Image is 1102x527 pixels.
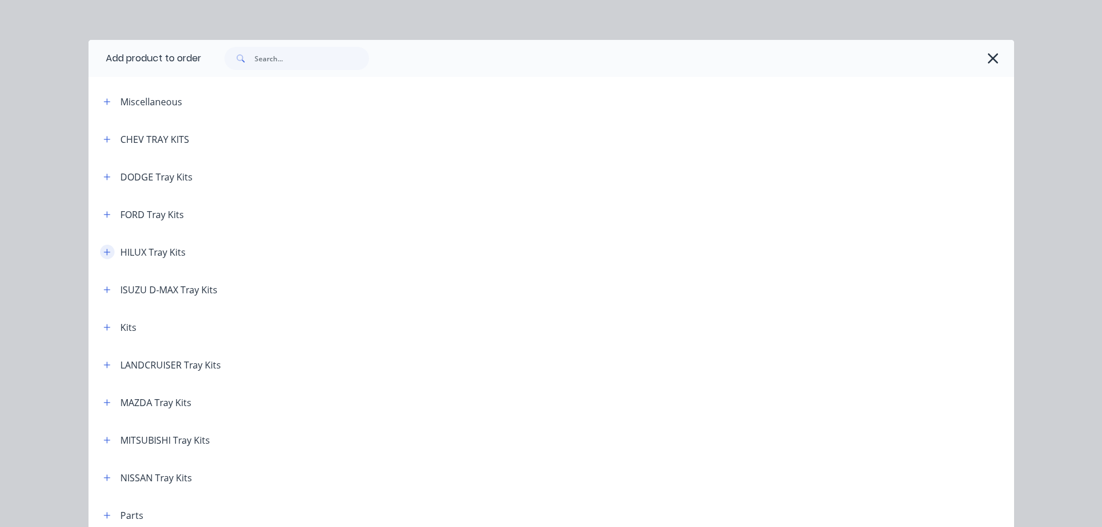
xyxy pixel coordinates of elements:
div: LANDCRUISER Tray Kits [120,358,221,372]
div: Kits [120,320,137,334]
div: HILUX Tray Kits [120,245,186,259]
div: MAZDA Tray Kits [120,396,191,410]
div: Miscellaneous [120,95,182,109]
div: CHEV TRAY KITS [120,132,189,146]
div: Add product to order [89,40,201,77]
div: NISSAN Tray Kits [120,471,192,485]
div: ISUZU D-MAX Tray Kits [120,283,218,297]
input: Search... [255,47,369,70]
div: MITSUBISHI Tray Kits [120,433,210,447]
div: Parts [120,508,143,522]
div: DODGE Tray Kits [120,170,193,184]
div: FORD Tray Kits [120,208,184,222]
